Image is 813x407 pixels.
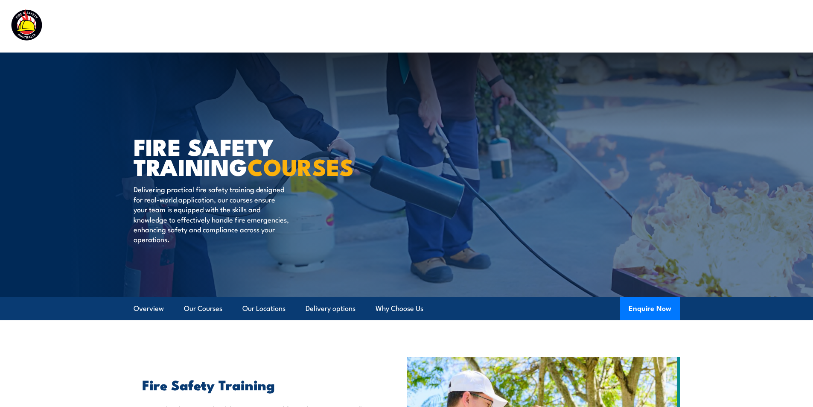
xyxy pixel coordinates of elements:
[242,297,286,320] a: Our Locations
[471,15,572,38] a: Emergency Response Services
[142,378,367,390] h2: Fire Safety Training
[395,15,452,38] a: Course Calendar
[134,136,344,176] h1: FIRE SAFETY TRAINING
[679,15,727,38] a: Learner Portal
[350,15,376,38] a: Courses
[134,184,289,244] p: Delivering practical fire safety training designed for real-world application, our courses ensure...
[746,15,773,38] a: Contact
[306,297,356,320] a: Delivery options
[248,148,354,184] strong: COURSES
[620,297,680,320] button: Enquire Now
[641,15,660,38] a: News
[591,15,623,38] a: About Us
[184,297,222,320] a: Our Courses
[134,297,164,320] a: Overview
[376,297,423,320] a: Why Choose Us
